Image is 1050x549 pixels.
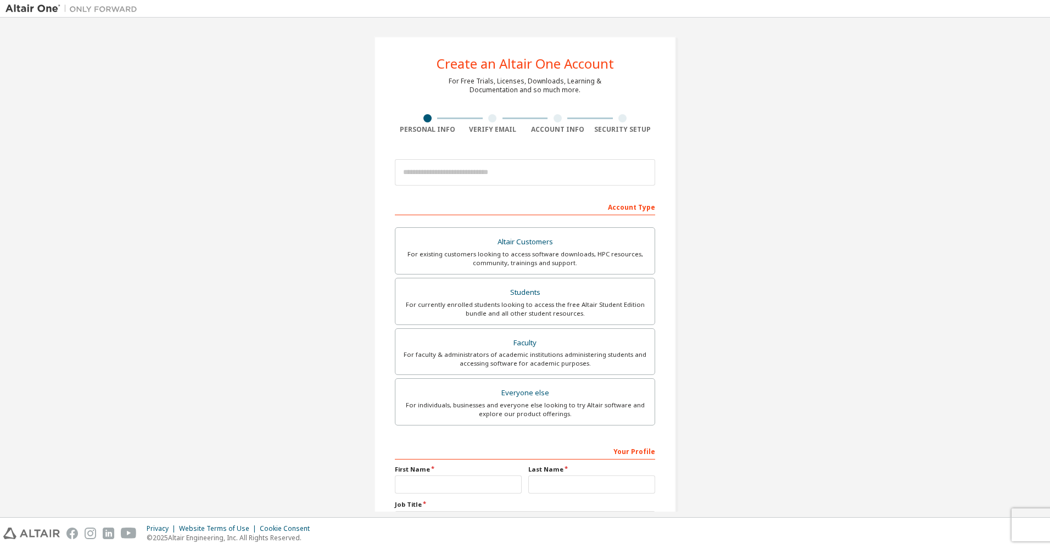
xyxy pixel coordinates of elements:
label: Last Name [528,465,655,474]
div: For currently enrolled students looking to access the free Altair Student Edition bundle and all ... [402,300,648,318]
div: For existing customers looking to access software downloads, HPC resources, community, trainings ... [402,250,648,267]
div: Personal Info [395,125,460,134]
div: For individuals, businesses and everyone else looking to try Altair software and explore our prod... [402,401,648,418]
div: For faculty & administrators of academic institutions administering students and accessing softwa... [402,350,648,368]
div: Altair Customers [402,234,648,250]
div: Verify Email [460,125,526,134]
div: Privacy [147,524,179,533]
div: Your Profile [395,442,655,460]
div: Account Type [395,198,655,215]
div: Everyone else [402,385,648,401]
label: First Name [395,465,522,474]
img: altair_logo.svg [3,528,60,539]
div: Security Setup [590,125,656,134]
label: Job Title [395,500,655,509]
img: linkedin.svg [103,528,114,539]
div: Account Info [525,125,590,134]
p: © 2025 Altair Engineering, Inc. All Rights Reserved. [147,533,316,542]
img: youtube.svg [121,528,137,539]
img: Altair One [5,3,143,14]
img: facebook.svg [66,528,78,539]
div: Cookie Consent [260,524,316,533]
div: Students [402,285,648,300]
div: Website Terms of Use [179,524,260,533]
div: For Free Trials, Licenses, Downloads, Learning & Documentation and so much more. [449,77,601,94]
div: Create an Altair One Account [437,57,614,70]
img: instagram.svg [85,528,96,539]
div: Faculty [402,335,648,351]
